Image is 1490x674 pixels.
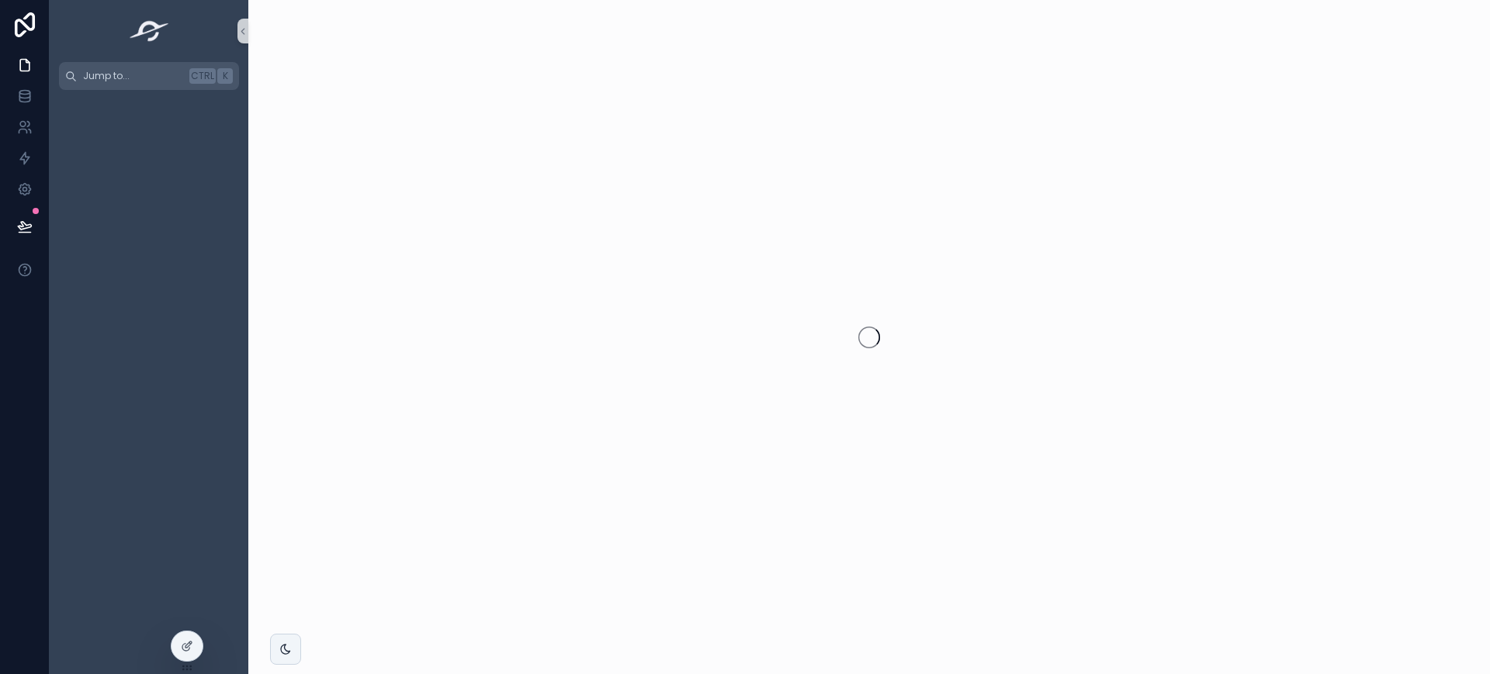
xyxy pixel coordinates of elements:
span: K [219,70,231,82]
span: Jump to... [83,70,183,82]
div: scrollable content [50,90,248,118]
img: App logo [125,19,174,43]
span: Ctrl [189,68,216,84]
button: Jump to...CtrlK [59,62,239,90]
